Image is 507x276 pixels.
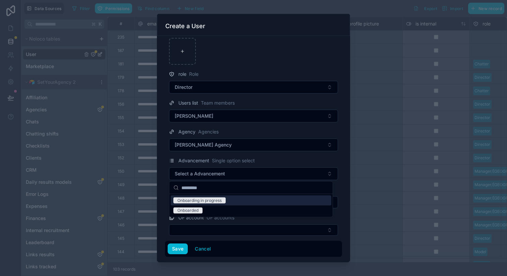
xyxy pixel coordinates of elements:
[189,71,199,77] span: Role
[168,243,188,254] button: Save
[177,198,222,204] div: Onboarding in progress
[165,22,205,30] h3: Create a User
[198,128,219,135] span: Agencies
[175,170,225,177] span: Select a Advancement
[169,81,338,94] button: Select Button
[178,71,186,77] span: role
[169,194,333,217] div: Suggestions
[175,84,192,91] span: Director
[178,157,209,164] span: Advancement
[190,243,215,254] button: Cancel
[178,128,195,135] span: Agency
[178,214,204,221] span: OF account
[175,113,213,119] span: [PERSON_NAME]
[169,139,338,151] button: Select Button
[169,167,338,180] button: Select Button
[177,208,199,214] div: Onboarded
[169,110,338,122] button: Select Button
[169,224,338,236] button: Select Button
[175,142,232,148] span: [PERSON_NAME] Agency
[207,214,234,221] span: OF accounts
[178,100,198,106] span: Users list
[201,100,235,106] span: Team members
[212,157,255,164] span: Single option select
